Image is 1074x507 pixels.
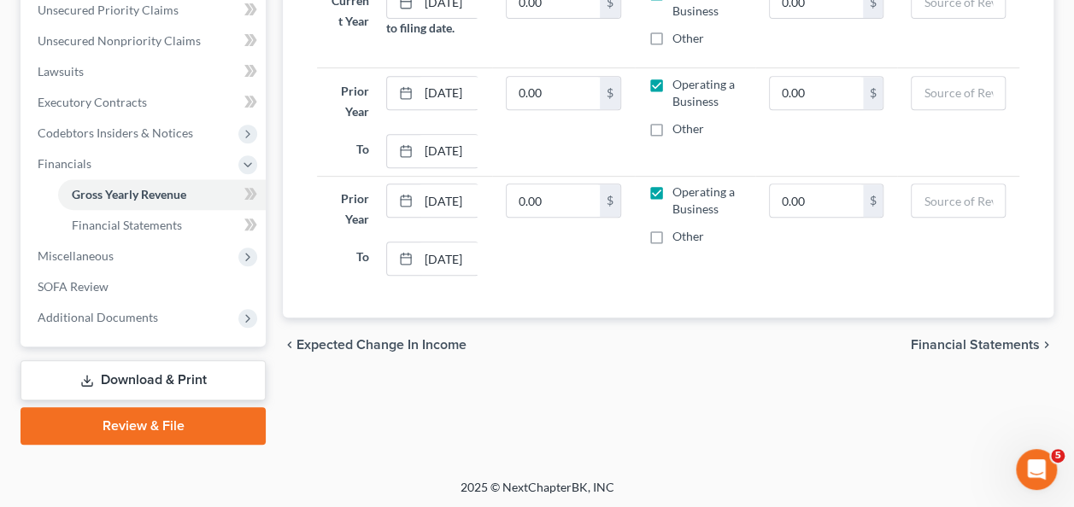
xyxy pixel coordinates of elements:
label: to filing date. [386,19,455,37]
span: Operating a Business [672,184,735,216]
span: Additional Documents [38,310,158,324]
input: MM/DD/YYYY [419,77,487,109]
i: chevron_left [283,338,296,352]
a: Unsecured Nonpriority Claims [24,26,266,56]
a: Download & Print [21,360,266,400]
span: Codebtors Insiders & Notices [38,125,193,140]
span: Other [672,229,704,243]
a: Review & File [21,407,266,445]
span: Unsecured Priority Claims [38,3,179,17]
input: 0.00 [507,184,599,217]
span: Expected Change in Income [296,338,467,352]
input: 0.00 [770,184,862,217]
span: Gross Yearly Revenue [72,187,186,201]
label: Prior Year [322,76,377,127]
a: Lawsuits [24,56,266,87]
a: Gross Yearly Revenue [58,179,266,210]
span: Lawsuits [38,64,84,79]
input: Source of Revenue [912,184,1005,217]
div: $ [863,184,883,217]
span: SOFA Review [38,279,109,294]
span: Miscellaneous [38,248,114,263]
i: chevron_right [1040,338,1053,352]
input: MM/DD/YYYY [419,242,487,275]
div: $ [863,77,883,109]
label: Prior Year [322,184,377,235]
button: chevron_left Expected Change in Income [283,338,467,352]
span: Other [672,121,704,136]
a: SOFA Review [24,271,266,302]
a: Financial Statements [58,210,266,241]
span: Financials [38,156,91,171]
span: Operating a Business [672,77,735,108]
iframe: Intercom live chat [1016,449,1057,490]
span: Unsecured Nonpriority Claims [38,33,201,48]
input: MM/DD/YYYY [419,184,487,217]
label: To [322,242,377,276]
input: 0.00 [507,77,599,109]
label: To [322,134,377,168]
button: Financial Statements chevron_right [911,338,1053,352]
input: Source of Revenue [912,77,1005,109]
span: Other [672,31,704,45]
span: Financial Statements [72,218,182,232]
span: Executory Contracts [38,95,147,109]
a: Executory Contracts [24,87,266,118]
div: $ [600,77,620,109]
span: Financial Statements [911,338,1040,352]
span: 5 [1051,449,1065,463]
input: 0.00 [770,77,862,109]
div: $ [600,184,620,217]
input: MM/DD/YYYY [419,135,487,167]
